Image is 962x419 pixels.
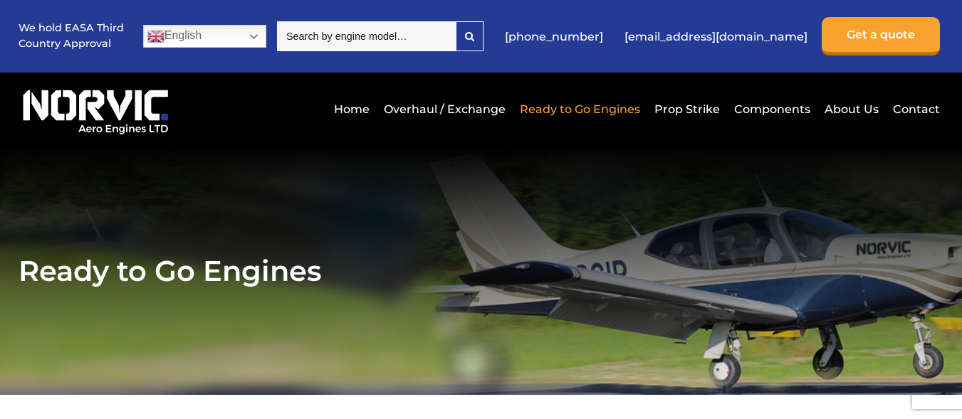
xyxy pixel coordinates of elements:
a: Components [731,92,814,127]
a: Overhaul / Exchange [380,92,509,127]
a: Get a quote [822,17,940,55]
a: [PHONE_NUMBER] [498,19,610,54]
a: Home [330,92,373,127]
h1: Ready to Go Engines [19,253,944,288]
a: English [143,25,266,48]
input: Search by engine model… [277,21,456,51]
a: About Us [821,92,882,127]
a: Contact [889,92,940,127]
a: [EMAIL_ADDRESS][DOMAIN_NAME] [617,19,815,54]
a: Prop Strike [651,92,723,127]
img: Norvic Aero Engines logo [19,83,173,135]
img: en [147,28,164,45]
p: We hold EASA Third Country Approval [19,21,125,51]
a: Ready to Go Engines [516,92,644,127]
